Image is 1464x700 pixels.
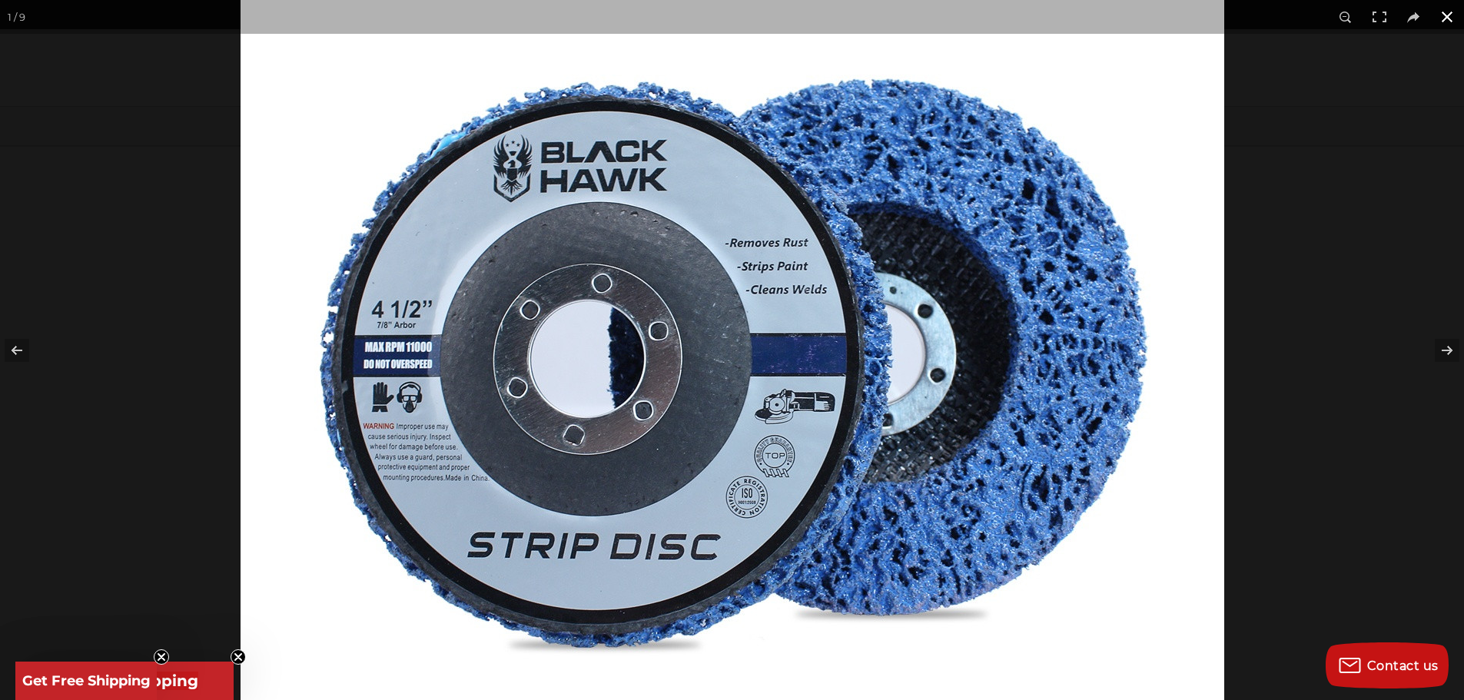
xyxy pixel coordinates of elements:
div: Get Free ShippingClose teaser [15,662,157,700]
span: Get Free Shipping [22,672,151,689]
button: Next (arrow right) [1410,312,1464,389]
div: Get Free ShippingClose teaser [15,662,234,700]
button: Close teaser [154,649,169,665]
button: Contact us [1326,642,1449,688]
button: Close teaser [231,649,246,665]
span: Contact us [1367,659,1439,673]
